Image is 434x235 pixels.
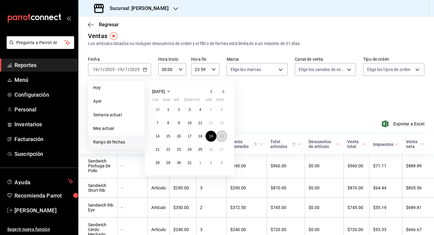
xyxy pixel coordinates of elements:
button: 17 de julio de 2025 [184,131,195,142]
button: 18 de julio de 2025 [195,131,206,142]
abbr: martes [163,98,170,104]
button: 27 de julio de 2025 [216,144,227,155]
abbr: 30 de julio de 2025 [177,161,181,165]
abbr: jueves [184,98,220,104]
div: Venta total [347,139,360,149]
td: $870.00 [344,178,369,198]
button: 4 de julio de 2025 [195,104,206,115]
td: - [118,154,147,178]
abbr: 14 de julio de 2025 [156,134,159,138]
button: 2 de julio de 2025 [174,104,184,115]
td: $290.00 [227,178,267,198]
span: Total artículos [270,139,301,149]
span: Personal [14,105,73,114]
div: Impuestos [373,142,393,147]
abbr: 31 de julio de 2025 [187,161,191,165]
td: $960.00 [267,154,305,178]
span: Descuentos de artículo [309,139,340,149]
abbr: 21 de julio de 2025 [156,147,159,152]
abbr: 13 de julio de 2025 [220,121,224,125]
abbr: 1 de julio de 2025 [167,108,169,112]
abbr: 2 de julio de 2025 [178,108,180,112]
span: Elige los canales de venta [299,66,345,72]
div: Venta neta [406,139,419,149]
td: Sandwich Pechuga De Pollo [78,154,118,178]
abbr: 25 de julio de 2025 [198,147,202,152]
td: $745.00 [267,198,305,217]
svg: Precio promedio = Total artículos / cantidad [253,142,258,146]
td: - [118,198,147,217]
abbr: 10 de julio de 2025 [187,121,191,125]
button: 28 de julio de 2025 [152,157,163,168]
label: Fecha [88,57,151,61]
div: Ventas [88,31,107,40]
td: Artículo [147,198,169,217]
abbr: domingo [216,98,224,104]
td: Sandwich Rib Eye [78,198,118,217]
button: 15 de julio de 2025 [163,131,173,142]
span: - [115,67,117,72]
td: $960.00 [344,154,369,178]
span: Venta neta [406,139,424,149]
td: Sandwich Short Rib [78,178,118,198]
button: 24 de julio de 2025 [184,144,195,155]
h3: Sucursal: [PERSON_NAME] [105,5,168,12]
abbr: 28 de julio de 2025 [156,161,159,165]
abbr: 12 de julio de 2025 [209,121,213,125]
td: $689.81 [402,198,434,217]
span: Recomienda Parrot [14,192,73,200]
span: Mes actual [93,125,140,132]
span: Regresar [99,22,119,27]
button: 3 de agosto de 2025 [216,157,227,168]
a: Pregunta a Parrot AI [4,44,74,50]
button: 29 de julio de 2025 [163,157,173,168]
button: 25 de julio de 2025 [195,144,206,155]
abbr: 9 de julio de 2025 [178,121,180,125]
span: Semana actual [93,112,140,118]
button: 13 de julio de 2025 [216,117,227,128]
button: 6 de julio de 2025 [216,104,227,115]
button: 30 de junio de 2025 [152,104,163,115]
abbr: 23 de julio de 2025 [177,147,181,152]
abbr: 8 de julio de 2025 [167,121,169,125]
button: 1 de julio de 2025 [163,104,173,115]
input: -- [93,67,98,72]
button: Pregunta a Parrot AI [7,36,74,49]
input: -- [117,67,123,72]
button: 14 de julio de 2025 [152,131,163,142]
button: Regresar [88,22,119,27]
button: 12 de julio de 2025 [206,117,216,128]
abbr: 15 de julio de 2025 [166,134,170,138]
span: Inventarios [14,120,73,128]
div: Los artículos listados no incluyen descuentos de orden y el filtro de fechas está limitado a un m... [88,40,424,47]
td: 2 [197,198,227,217]
span: Hoy [93,85,140,91]
abbr: lunes [152,98,159,104]
button: 26 de julio de 2025 [206,144,216,155]
span: Pregunta a Parrot AI [16,40,65,46]
abbr: 4 de julio de 2025 [199,108,201,112]
button: 2 de agosto de 2025 [206,157,216,168]
span: / [98,67,100,72]
img: Tooltip marker [110,32,118,40]
abbr: 19 de julio de 2025 [209,134,213,138]
abbr: 27 de julio de 2025 [220,147,224,152]
span: Reportes [14,61,73,69]
td: $71.11 [370,154,402,178]
button: 10 de julio de 2025 [184,117,195,128]
abbr: 11 de julio de 2025 [198,121,202,125]
button: 3 de julio de 2025 [184,104,195,115]
span: [PERSON_NAME] [14,206,73,214]
label: Tipo de orden [363,57,424,61]
span: Rango de fechas [93,139,140,145]
input: -- [100,67,103,72]
button: 9 de julio de 2025 [174,117,184,128]
abbr: 29 de julio de 2025 [166,161,170,165]
span: / [123,67,124,72]
td: $0.00 [305,178,344,198]
button: 22 de julio de 2025 [163,144,173,155]
span: [DATE] [152,89,165,94]
td: $290.00 [169,178,197,198]
label: Hora fin [191,57,219,61]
